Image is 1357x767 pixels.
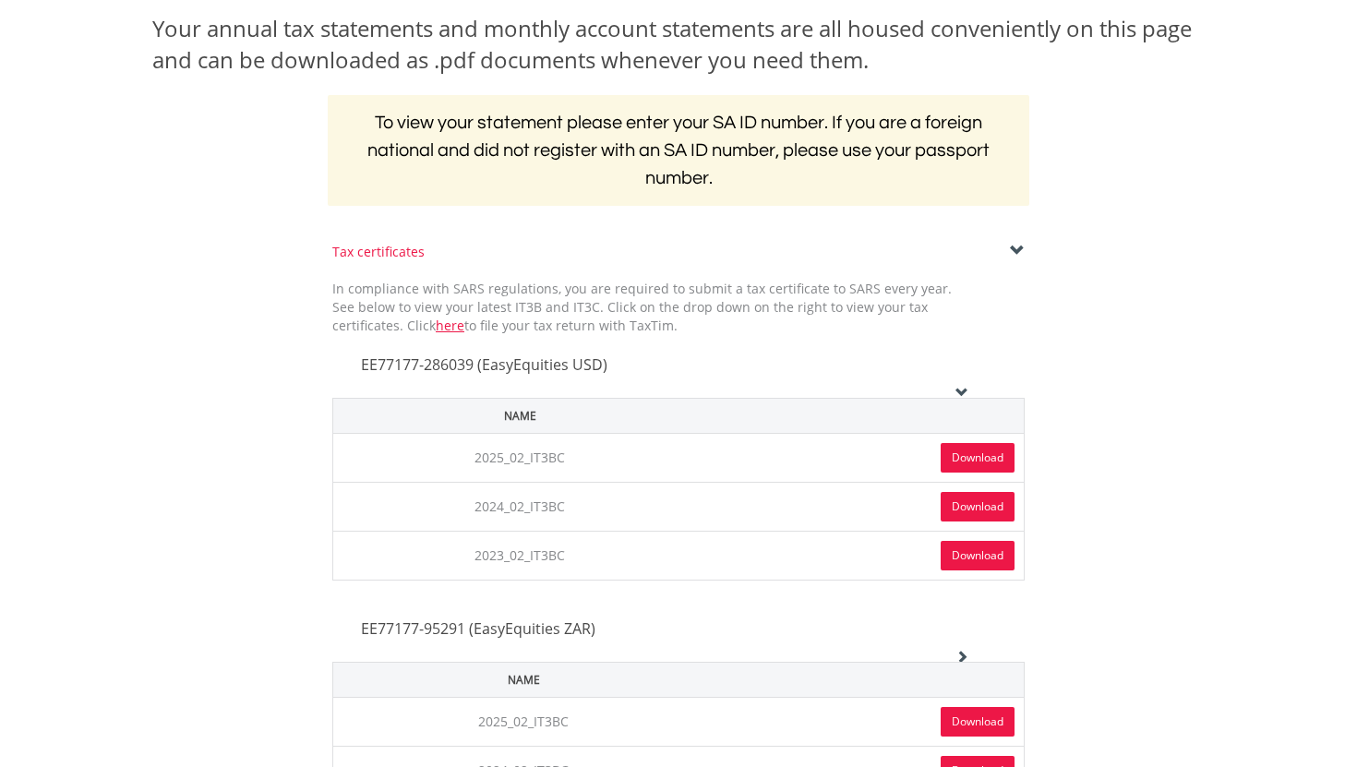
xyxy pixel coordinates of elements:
div: Your annual tax statements and monthly account statements are all housed conveniently on this pag... [152,13,1205,77]
th: Name [333,398,707,433]
td: 2023_02_IT3BC [333,531,707,580]
td: 2024_02_IT3BC [333,482,707,531]
a: Download [941,707,1015,737]
div: Tax certificates [332,243,1025,261]
td: 2025_02_IT3BC [333,433,707,482]
h2: To view your statement please enter your SA ID number. If you are a foreign national and did not ... [328,95,1029,206]
span: EE77177-95291 (EasyEquities ZAR) [361,618,595,639]
a: Download [941,443,1015,473]
a: Download [941,541,1015,570]
span: Click to file your tax return with TaxTim. [407,317,678,334]
th: Name [333,662,715,697]
span: In compliance with SARS regulations, you are required to submit a tax certificate to SARS every y... [332,280,952,334]
a: Download [941,492,1015,521]
td: 2025_02_IT3BC [333,697,715,746]
span: EE77177-286039 (EasyEquities USD) [361,354,607,375]
a: here [436,317,464,334]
